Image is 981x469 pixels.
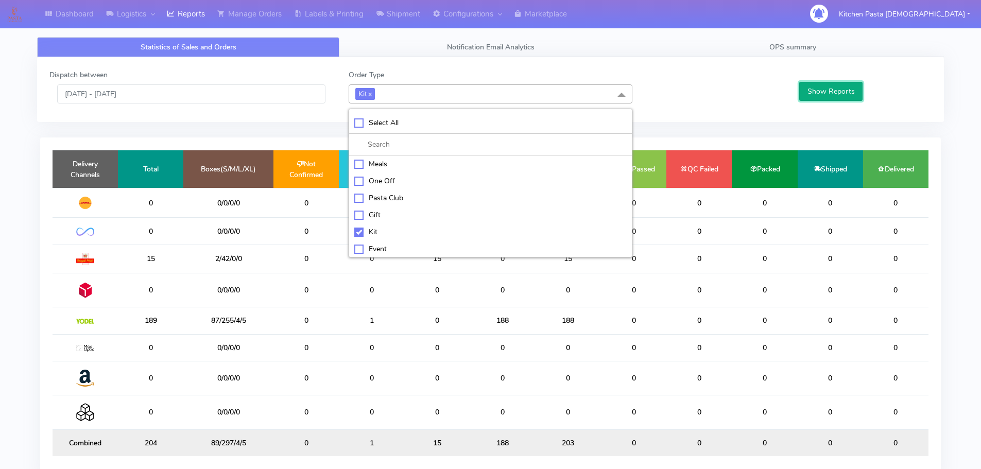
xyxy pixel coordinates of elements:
[118,307,183,334] td: 189
[183,395,273,429] td: 0/0/0/0
[273,361,339,395] td: 0
[601,245,666,273] td: 0
[339,307,404,334] td: 1
[49,70,108,80] label: Dispatch between
[798,307,863,334] td: 0
[404,361,470,395] td: 0
[536,395,601,429] td: 0
[404,395,470,429] td: 0
[470,361,536,395] td: 0
[118,188,183,218] td: 0
[354,227,627,237] div: Kit
[536,361,601,395] td: 0
[798,429,863,456] td: 0
[666,429,732,456] td: 0
[118,395,183,429] td: 0
[118,218,183,245] td: 0
[732,395,797,429] td: 0
[404,245,470,273] td: 15
[863,429,928,456] td: 0
[118,334,183,361] td: 0
[798,218,863,245] td: 0
[601,395,666,429] td: 0
[273,150,339,188] td: Not Confirmed
[666,188,732,218] td: 0
[404,307,470,334] td: 0
[76,228,94,236] img: OnFleet
[863,218,928,245] td: 0
[470,395,536,429] td: 0
[367,88,372,99] a: x
[798,245,863,273] td: 0
[339,429,404,456] td: 1
[349,70,384,80] label: Order Type
[798,150,863,188] td: Shipped
[798,188,863,218] td: 0
[183,429,273,456] td: 89/297/4/5
[273,395,339,429] td: 0
[536,334,601,361] td: 0
[354,210,627,220] div: Gift
[404,429,470,456] td: 15
[601,334,666,361] td: 0
[53,150,118,188] td: Delivery Channels
[470,429,536,456] td: 188
[183,188,273,218] td: 0/0/0/0
[470,273,536,307] td: 0
[76,369,94,387] img: Amazon
[666,307,732,334] td: 0
[354,193,627,203] div: Pasta Club
[732,188,797,218] td: 0
[354,176,627,186] div: One Off
[470,334,536,361] td: 0
[118,429,183,456] td: 204
[798,361,863,395] td: 0
[183,273,273,307] td: 0/0/0/0
[273,245,339,273] td: 0
[118,273,183,307] td: 0
[666,395,732,429] td: 0
[666,273,732,307] td: 0
[183,361,273,395] td: 0/0/0/0
[601,429,666,456] td: 0
[732,307,797,334] td: 0
[37,37,944,57] ul: Tabs
[183,218,273,245] td: 0/0/0/0
[404,273,470,307] td: 0
[732,361,797,395] td: 0
[470,245,536,273] td: 0
[118,245,183,273] td: 15
[76,345,94,352] img: MaxOptra
[273,334,339,361] td: 0
[666,218,732,245] td: 0
[863,361,928,395] td: 0
[354,117,627,128] div: Select All
[339,273,404,307] td: 0
[339,245,404,273] td: 0
[339,334,404,361] td: 0
[339,395,404,429] td: 0
[798,334,863,361] td: 0
[732,273,797,307] td: 0
[76,319,94,324] img: Yodel
[536,245,601,273] td: 15
[404,334,470,361] td: 0
[799,82,863,101] button: Show Reports
[769,42,816,52] span: OPS summary
[536,307,601,334] td: 188
[273,429,339,456] td: 0
[447,42,535,52] span: Notification Email Analytics
[273,307,339,334] td: 0
[339,361,404,395] td: 0
[601,188,666,218] td: 0
[798,395,863,429] td: 0
[798,273,863,307] td: 0
[57,84,325,103] input: Pick the Daterange
[863,395,928,429] td: 0
[666,150,732,188] td: QC Failed
[536,429,601,456] td: 203
[76,196,94,210] img: DHL
[273,273,339,307] td: 0
[76,253,94,265] img: Royal Mail
[53,429,118,456] td: Combined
